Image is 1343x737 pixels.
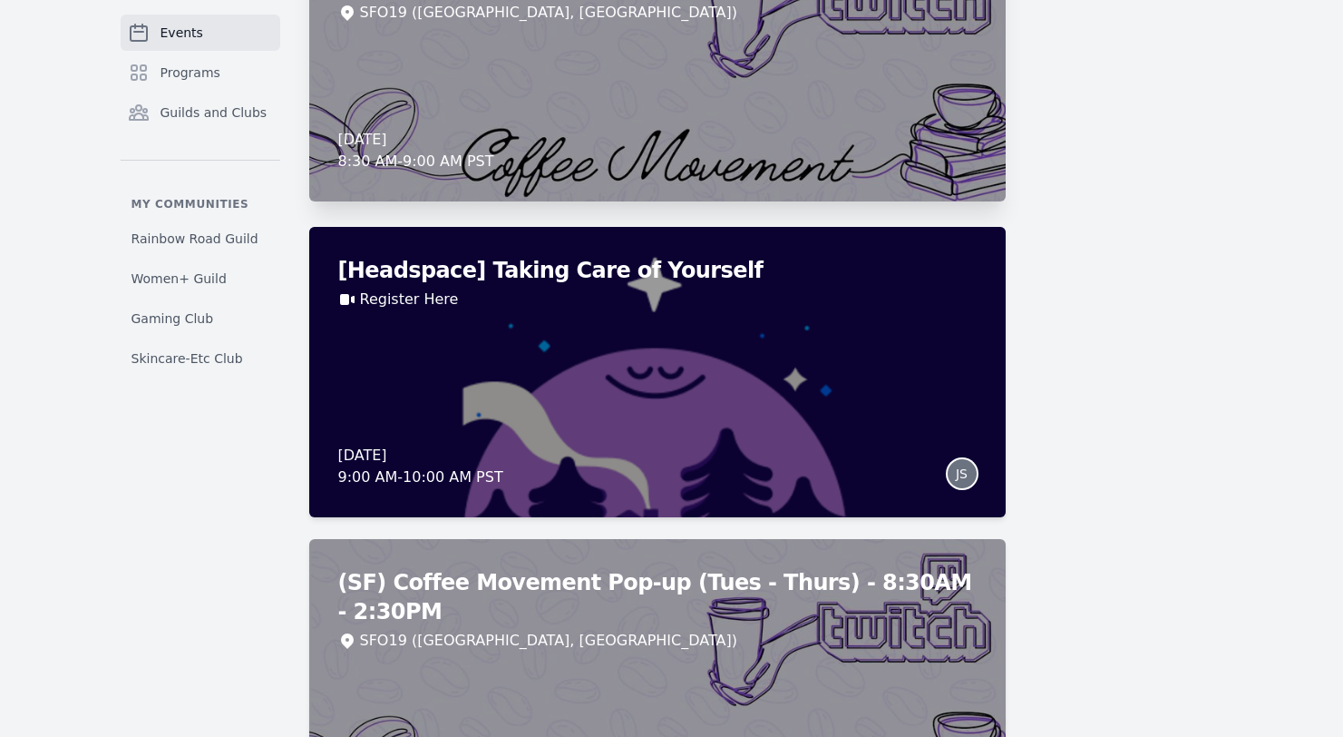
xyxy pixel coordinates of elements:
div: SFO19 ([GEOGRAPHIC_DATA], [GEOGRAPHIC_DATA]) [360,2,737,24]
a: Women+ Guild [121,262,280,295]
div: SFO19 ([GEOGRAPHIC_DATA], [GEOGRAPHIC_DATA]) [360,630,737,652]
a: Rainbow Road Guild [121,222,280,255]
span: Guilds and Clubs [161,103,268,122]
h2: [Headspace] Taking Care of Yourself [338,256,977,285]
span: JS [956,467,968,480]
div: [DATE] 9:00 AM - 10:00 AM PST [338,445,503,488]
span: Events [161,24,203,42]
span: Women+ Guild [131,270,227,288]
span: Skincare-Etc Club [131,349,243,368]
a: Skincare-Etc Club [121,342,280,375]
a: Programs [121,54,280,91]
span: Programs [161,64,220,82]
nav: Sidebar [121,15,280,375]
h2: (SF) Coffee Movement Pop-up (Tues - Thurs) - 8:30AM - 2:30PM [338,568,977,626]
div: [DATE] 8:30 AM - 9:00 AM PST [338,129,494,172]
a: Events [121,15,280,51]
a: Guilds and Clubs [121,94,280,131]
a: [Headspace] Taking Care of YourselfRegister Here[DATE]9:00 AM-10:00 AM PSTJS [309,227,1006,517]
span: Rainbow Road Guild [131,230,258,248]
a: Gaming Club [121,302,280,335]
a: Register Here [360,289,459,310]
span: Gaming Club [131,310,214,328]
p: My communities [121,197,280,211]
